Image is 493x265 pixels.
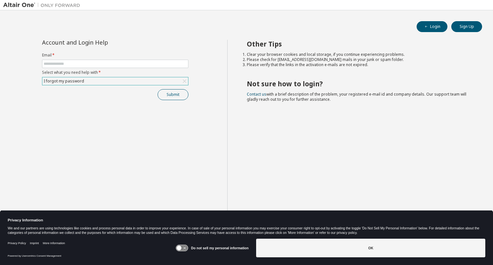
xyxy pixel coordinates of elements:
button: Sign Up [451,21,482,32]
span: with a brief description of the problem, your registered e-mail id and company details. Our suppo... [247,91,466,102]
li: Clear your browser cookies and local storage, if you continue experiencing problems. [247,52,471,57]
label: Email [42,53,188,58]
li: Please verify that the links in the activation e-mails are not expired. [247,62,471,67]
div: Account and Login Help [42,40,159,45]
img: Altair One [3,2,83,8]
div: I forgot my password [43,78,85,85]
h2: Not sure how to login? [247,80,471,88]
div: I forgot my password [42,77,188,85]
a: Contact us [247,91,266,97]
button: Submit [158,89,188,100]
button: Login [417,21,447,32]
label: Select what you need help with [42,70,188,75]
li: Please check for [EMAIL_ADDRESS][DOMAIN_NAME] mails in your junk or spam folder. [247,57,471,62]
h2: Other Tips [247,40,471,48]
